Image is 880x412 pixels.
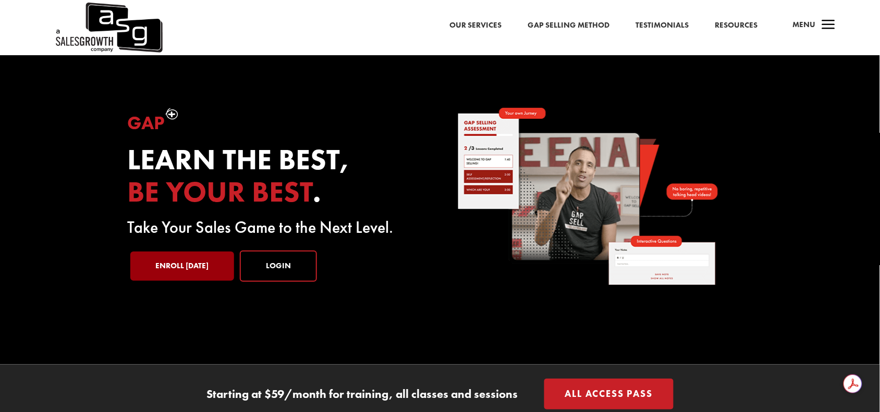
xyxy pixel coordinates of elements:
[793,19,816,30] span: Menu
[457,108,718,285] img: self-paced-sales-course-online
[450,19,502,32] a: Our Services
[636,19,689,32] a: Testimonials
[544,379,674,409] a: All Access Pass
[528,19,610,32] a: Gap Selling Method
[127,144,423,213] h2: Learn the best, .
[818,15,839,36] span: a
[127,111,165,135] span: Gap
[240,251,317,282] a: Login
[127,173,313,210] span: be your best
[130,252,234,281] a: Enroll [DATE]
[715,19,758,32] a: Resources
[165,108,178,120] img: plus-symbol-white
[127,221,423,234] p: Take Your Sales Game to the Next Level.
